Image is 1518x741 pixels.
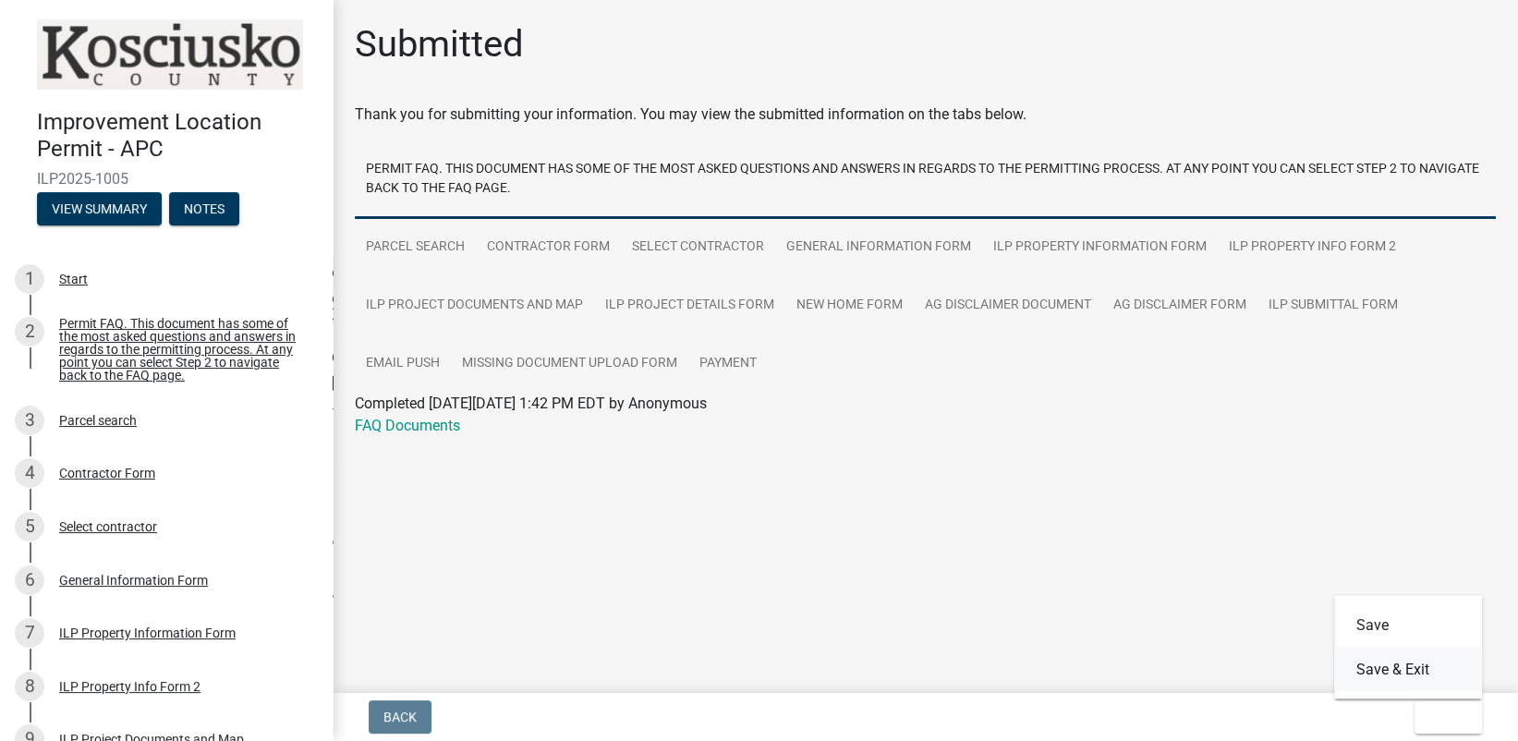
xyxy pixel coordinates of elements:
a: Missing Document Upload Form [451,334,688,394]
button: Back [369,700,431,734]
button: Save & Exit [1334,647,1482,691]
wm-modal-confirm: Summary [37,202,162,217]
a: Select contractor [621,218,775,277]
div: 2 [15,317,44,346]
span: ILP2025-1005 [37,170,296,188]
button: View Summary [37,192,162,225]
a: Parcel search [355,218,476,277]
div: 6 [15,565,44,595]
div: 3 [15,406,44,435]
div: ILP Property Info Form 2 [59,680,200,693]
h4: Improvement Location Permit - APC [37,109,318,163]
a: Ag Disclaimer Form [1102,276,1257,335]
div: 1 [15,264,44,294]
a: General Information Form [775,218,982,277]
a: ILP Project Documents and Map [355,276,594,335]
h1: Submitted [355,22,524,67]
span: Exit [1429,710,1456,724]
wm-modal-confirm: Notes [169,202,239,217]
a: New Home Form [785,276,914,335]
div: ILP Property Information Form [59,626,236,639]
a: Contractor Form [476,218,621,277]
button: Notes [169,192,239,225]
div: 8 [15,672,44,701]
img: Kosciusko County, Indiana [37,19,303,90]
span: Back [383,710,417,724]
div: 4 [15,458,44,488]
a: Payment [688,334,768,394]
div: Parcel search [59,414,137,427]
div: Permit FAQ. This document has some of the most asked questions and answers in regards to the perm... [59,317,303,382]
a: ILP Property Information Form [982,218,1218,277]
div: 5 [15,512,44,541]
div: Exit [1334,595,1482,698]
div: Thank you for submitting your information. You may view the submitted information on the tabs below. [355,103,1496,126]
a: ILP Property Info Form 2 [1218,218,1407,277]
a: ILP Submittal Form [1257,276,1409,335]
div: Contractor Form [59,467,155,480]
div: General Information Form [59,574,208,587]
a: ILP Project Details Form [594,276,785,335]
button: Exit [1415,700,1482,734]
a: Permit FAQ. This document has some of the most asked questions and answers in regards to the perm... [355,140,1496,219]
a: FAQ Documents [355,417,460,434]
div: 7 [15,618,44,648]
a: Ag Disclaimer Document [914,276,1102,335]
span: Completed [DATE][DATE] 1:42 PM EDT by Anonymous [355,395,707,412]
a: Email Push [355,334,451,394]
button: Save [1334,602,1482,647]
div: Start [59,273,88,285]
div: Select contractor [59,520,157,533]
